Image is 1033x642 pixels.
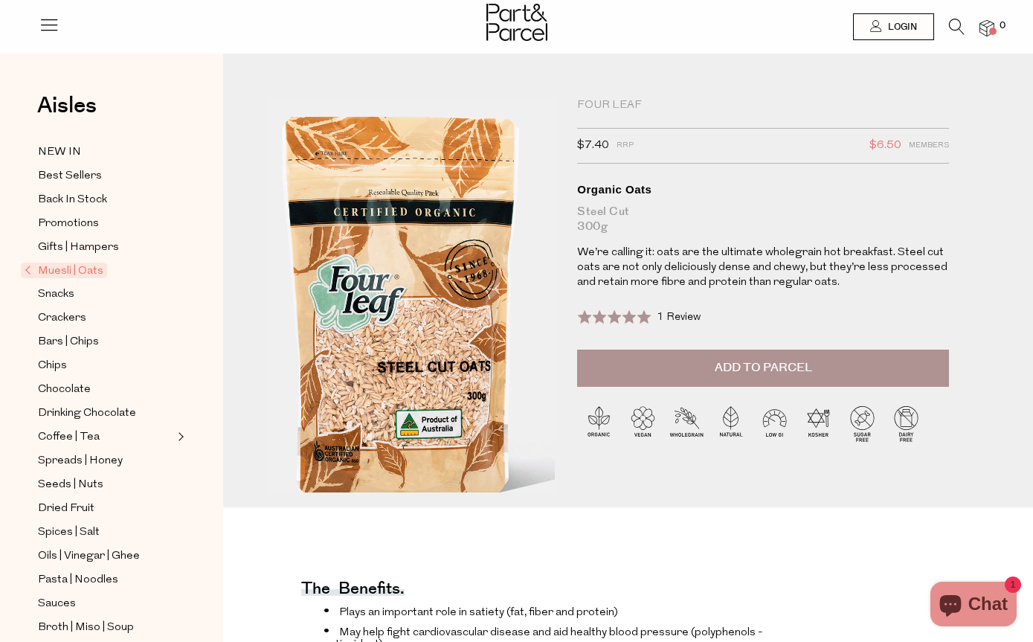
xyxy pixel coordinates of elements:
[38,476,103,494] span: Seeds | Nuts
[38,571,118,589] span: Pasta | Noodles
[715,359,812,376] span: Add to Parcel
[38,143,173,161] a: NEW IN
[37,94,97,132] a: Aisles
[621,402,665,446] img: P_P-ICONS-Live_Bec_V11_Vegan.svg
[38,618,173,637] a: Broth | Miso | Soup
[38,333,173,351] a: Bars | Chips
[38,144,81,161] span: NEW IN
[853,13,934,40] a: Login
[840,402,884,446] img: P_P-ICONS-Live_Bec_V11_Sugar_Free.svg
[38,333,99,351] span: Bars | Chips
[657,312,701,323] span: 1 Review
[884,402,928,446] img: P_P-ICONS-Live_Bec_V11_Dairy_Free.svg
[38,571,173,589] a: Pasta | Noodles
[38,475,173,494] a: Seeds | Nuts
[38,404,173,423] a: Drinking Chocolate
[38,309,86,327] span: Crackers
[577,402,621,446] img: P_P-ICONS-Live_Bec_V11_Organic.svg
[38,167,102,185] span: Best Sellers
[38,286,74,304] span: Snacks
[38,381,91,399] span: Chocolate
[38,309,173,327] a: Crackers
[38,428,173,446] a: Coffee | Tea
[797,402,840,446] img: P_P-ICONS-Live_Bec_V11_Kosher.svg
[38,548,140,565] span: Oils | Vinegar | Ghee
[38,619,134,637] span: Broth | Miso | Soup
[38,167,173,185] a: Best Sellers
[38,499,173,518] a: Dried Fruit
[577,98,949,113] div: Four Leaf
[38,239,119,257] span: Gifts | Hampers
[665,402,709,446] img: P_P-ICONS-Live_Bec_V11_Wholegrain.svg
[577,350,949,387] button: Add to Parcel
[577,245,949,290] p: We’re calling it: oats are the ultimate wholegrain hot breakfast. Steel cut oats are not only del...
[301,585,405,596] h4: The benefits.
[753,402,797,446] img: P_P-ICONS-Live_Bec_V11_Low_Gi.svg
[38,595,76,613] span: Sauces
[25,262,173,280] a: Muesli | Oats
[884,21,917,33] span: Login
[38,190,173,209] a: Back In Stock
[38,524,100,542] span: Spices | Salt
[869,136,901,155] span: $6.50
[577,182,949,197] div: Organic Oats
[38,214,173,233] a: Promotions
[38,428,100,446] span: Coffee | Tea
[38,285,173,304] a: Snacks
[38,380,173,399] a: Chocolate
[909,136,949,155] span: Members
[926,582,1021,630] inbox-online-store-chat: Shopify online store chat
[577,205,949,234] div: Steel Cut 300g
[979,20,994,36] a: 0
[174,428,184,446] button: Expand/Collapse Coffee | Tea
[617,136,634,155] span: RRP
[38,357,67,375] span: Chips
[37,89,97,122] span: Aisles
[38,452,173,470] a: Spreads | Honey
[709,402,753,446] img: P_P-ICONS-Live_Bec_V11_Natural.svg
[38,405,136,423] span: Drinking Chocolate
[38,356,173,375] a: Chips
[577,136,609,155] span: $7.40
[38,452,123,470] span: Spreads | Honey
[38,523,173,542] a: Spices | Salt
[486,4,547,41] img: Part&Parcel
[38,500,94,518] span: Dried Fruit
[38,238,173,257] a: Gifts | Hampers
[38,547,173,565] a: Oils | Vinegar | Ghee
[38,191,107,209] span: Back In Stock
[996,19,1009,33] span: 0
[339,607,618,618] span: Plays an important role in satiety (fat, fiber and protein)
[38,215,99,233] span: Promotions
[21,263,107,278] span: Muesli | Oats
[38,594,173,613] a: Sauces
